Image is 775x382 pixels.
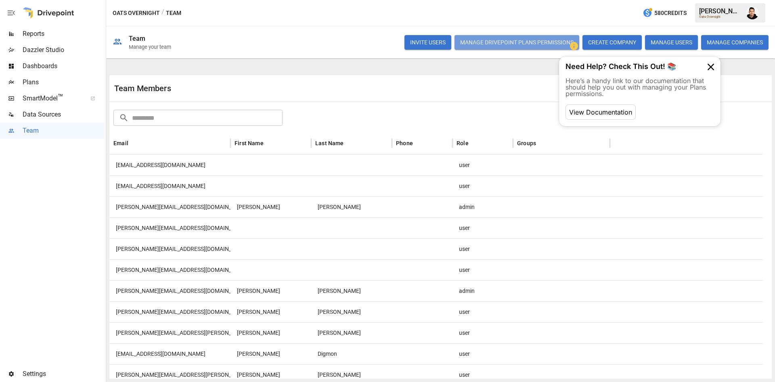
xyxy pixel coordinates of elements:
div: user [452,238,513,259]
div: Role [457,140,469,146]
div: Team Members [114,83,441,93]
div: Tate [311,196,392,217]
div: admin [452,196,513,217]
button: Sort [469,138,481,149]
div: nate@oatsovernight.com [109,154,230,175]
div: gabriel.pilo@oatsovernight.com [109,217,230,238]
div: thomas@oatsovernight.com [109,301,230,322]
button: Oats Overnight [113,8,160,18]
button: INVITE USERS [404,35,451,50]
div: user [452,259,513,280]
div: McKinney [311,280,392,301]
div: ddigmon@arlingtoncapitaladvisors.com [109,343,230,364]
div: Last Name [315,140,344,146]
div: [PERSON_NAME] [699,7,741,15]
div: user [452,301,513,322]
button: CREATE COMPANY [582,35,642,50]
button: Manage Drivepoint Plans Permissions [455,35,579,50]
span: SmartModel [23,94,82,103]
div: user [452,175,513,196]
div: admin [452,280,513,301]
div: Manage your team [129,44,171,50]
div: Oats Overnight [699,15,741,19]
span: Reports [23,29,104,39]
img: Francisco Sanchez [746,6,759,19]
div: tanner.meeks@go-ironclad.com [109,322,230,343]
span: Dashboards [23,61,104,71]
div: Tanner [230,322,311,343]
div: Meeks [311,322,392,343]
div: Email [113,140,128,146]
div: vincent@oatsovernight.com [109,238,230,259]
div: user [452,343,513,364]
button: Sort [345,138,356,149]
div: Groups [517,140,536,146]
div: / [161,8,164,18]
span: ™ [58,92,63,102]
div: user [452,322,513,343]
span: Team [23,126,104,136]
div: Thomas [230,301,311,322]
button: 580Credits [639,6,690,21]
button: MANAGE USERS [645,35,698,50]
div: Team [129,35,146,42]
div: user [452,217,513,238]
span: 580 Credits [654,8,687,18]
button: Sort [129,138,140,149]
button: Sort [264,138,276,149]
div: Phone [396,140,413,146]
span: Plans [23,77,104,87]
button: Sort [537,138,548,149]
span: Data Sources [23,110,104,119]
div: brian@oatsovernight.com [109,196,230,217]
div: Digmon [311,343,392,364]
button: MANAGE COMPANIES [701,35,769,50]
div: nina@oatsovernight.com [109,280,230,301]
div: aj@climbcfo.com [109,175,230,196]
button: Francisco Sanchez [741,2,764,24]
div: Brian [230,196,311,217]
span: Settings [23,369,104,379]
div: user [452,154,513,175]
div: Keller [311,301,392,322]
div: Nina [230,280,311,301]
div: First Name [235,140,264,146]
div: Dylan [230,343,311,364]
span: Dazzler Studio [23,45,104,55]
div: diana@oatsovernight.com [109,259,230,280]
button: Sort [414,138,425,149]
